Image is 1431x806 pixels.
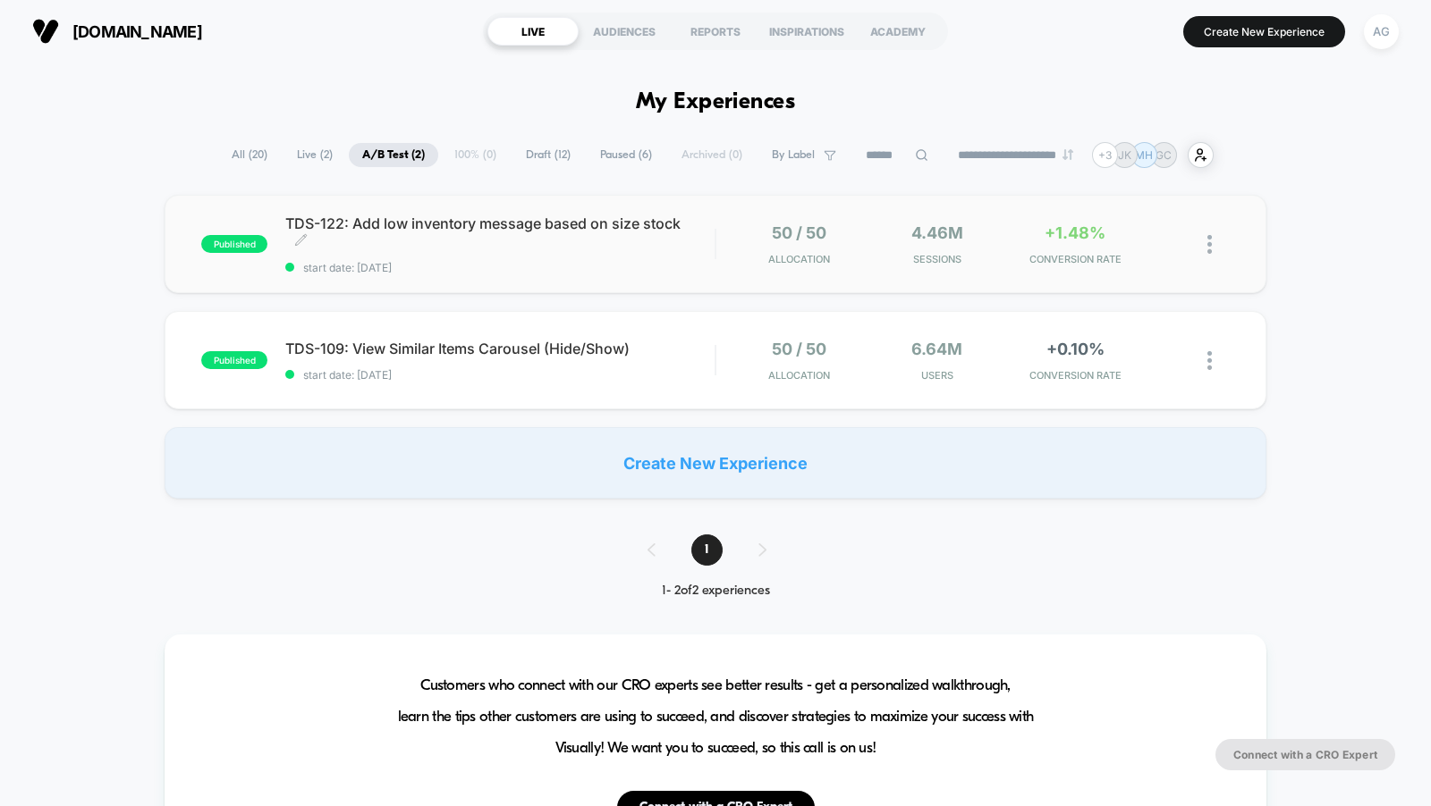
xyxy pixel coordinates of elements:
span: Draft ( 12 ) [512,143,584,167]
span: 6.64M [911,340,962,358]
div: INSPIRATIONS [761,17,852,46]
span: TDS-122: Add low inventory message based on size stock [285,214,715,250]
div: REPORTS [670,17,761,46]
span: Live ( 2 ) [284,143,346,167]
div: LIVE [487,17,579,46]
span: CONVERSION RATE [1011,253,1140,265]
button: AG [1359,13,1404,50]
span: 1 [691,534,723,566]
img: Visually logo [32,18,59,45]
span: start date: [DATE] [285,368,715,382]
span: By Label [772,148,815,162]
p: MH [1135,148,1153,162]
span: Sessions [872,253,1002,265]
span: published [201,351,267,369]
div: AUDIENCES [579,17,670,46]
div: 1 - 2 of 2 experiences [630,584,802,599]
button: [DOMAIN_NAME] [27,17,207,46]
span: 50 / 50 [772,340,826,358]
span: Paused ( 6 ) [587,143,665,167]
span: +1.48% [1045,223,1105,242]
h1: My Experiences [636,89,796,115]
span: A/B Test ( 2 ) [349,143,438,167]
div: Create New Experience [165,427,1266,499]
div: + 3 [1092,142,1118,168]
span: TDS-109: View Similar Items Carousel (Hide/Show) [285,340,715,357]
span: [DOMAIN_NAME] [72,22,202,41]
div: ACADEMY [852,17,944,46]
span: All ( 20 ) [218,143,281,167]
span: 4.46M [911,223,963,242]
button: Create New Experience [1183,16,1345,47]
span: +0.10% [1046,340,1105,358]
div: AG [1364,14,1399,49]
span: Allocation [768,369,830,382]
img: close [1207,351,1212,370]
button: Connect with a CRO Expert [1215,739,1395,770]
span: Customers who connect with our CRO experts see better results - get a personalized walkthrough, l... [398,670,1034,764]
span: CONVERSION RATE [1011,369,1140,382]
span: start date: [DATE] [285,261,715,274]
span: Users [872,369,1002,382]
span: published [201,235,267,253]
p: GC [1156,148,1172,162]
span: 50 / 50 [772,223,826,242]
p: JK [1118,148,1131,162]
img: end [1063,149,1073,160]
img: close [1207,235,1212,254]
span: Allocation [768,253,830,265]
